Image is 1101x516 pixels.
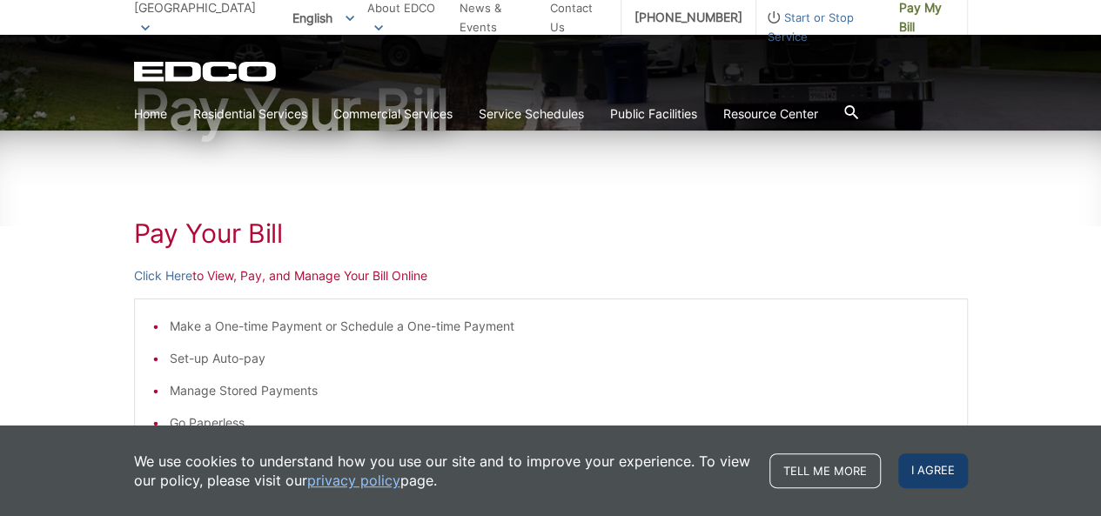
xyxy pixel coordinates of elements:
[769,453,881,488] a: Tell me more
[134,452,752,490] p: We use cookies to understand how you use our site and to improve your experience. To view our pol...
[723,104,818,124] a: Resource Center
[134,61,279,82] a: EDCD logo. Return to the homepage.
[610,104,697,124] a: Public Facilities
[307,471,400,490] a: privacy policy
[170,413,950,432] li: Go Paperless
[134,266,192,285] a: Click Here
[479,104,584,124] a: Service Schedules
[134,82,968,137] h1: Pay Your Bill
[333,104,453,124] a: Commercial Services
[134,218,968,249] h1: Pay Your Bill
[193,104,307,124] a: Residential Services
[134,104,167,124] a: Home
[898,453,968,488] span: I agree
[170,317,950,336] li: Make a One-time Payment or Schedule a One-time Payment
[170,381,950,400] li: Manage Stored Payments
[134,266,968,285] p: to View, Pay, and Manage Your Bill Online
[170,349,950,368] li: Set-up Auto-pay
[279,3,367,32] span: English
